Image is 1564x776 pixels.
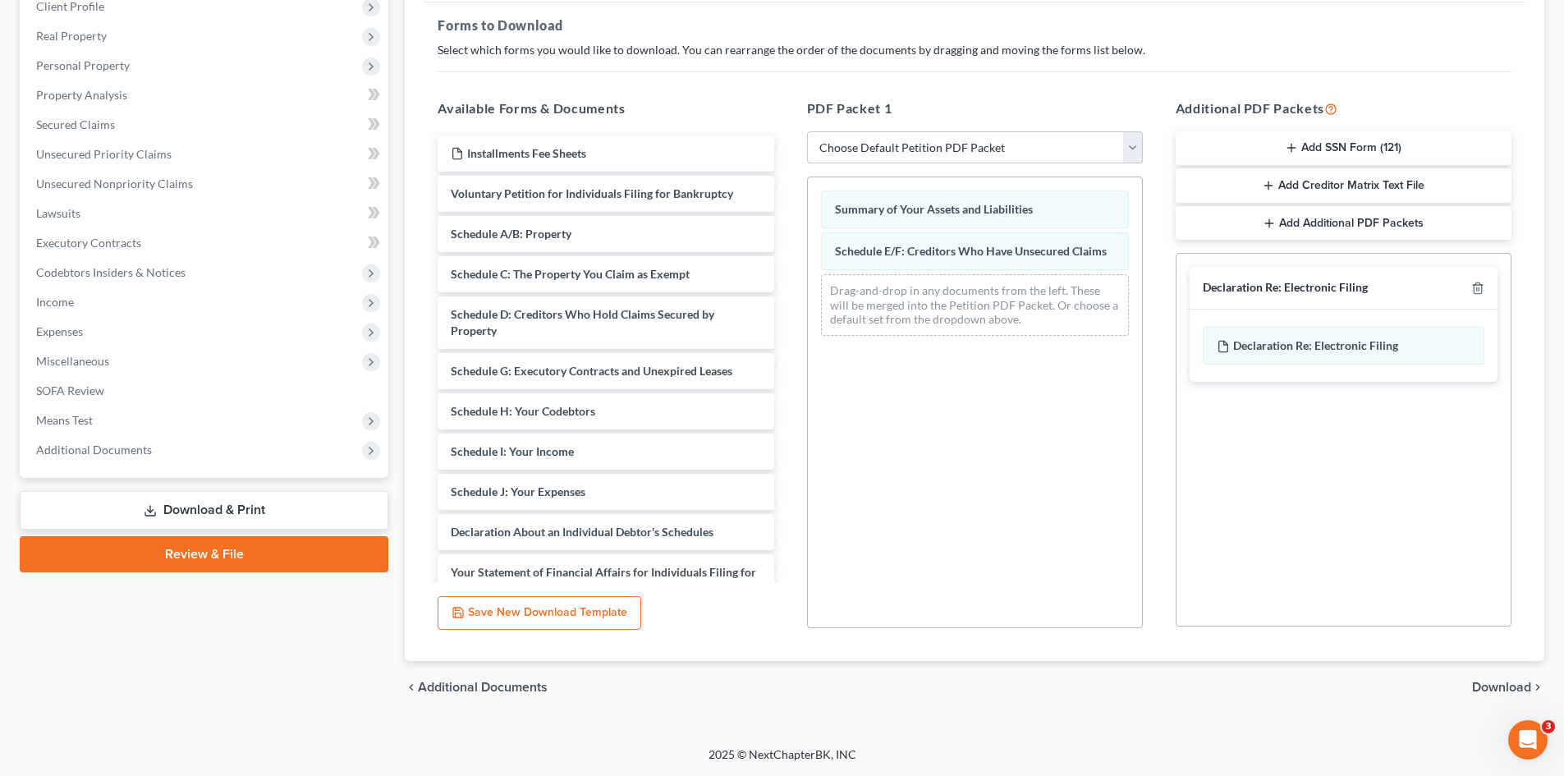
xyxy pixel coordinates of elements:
[36,58,130,72] span: Personal Property
[23,199,388,228] a: Lawsuits
[13,129,315,337] div: Katie says…
[25,538,39,551] button: Emoji picker
[451,404,595,418] span: Schedule H: Your Codebtors
[451,227,571,241] span: Schedule A/B: Property
[257,7,288,38] button: Home
[451,267,690,281] span: Schedule C: The Property You Claim as Exempt
[14,503,314,531] textarea: Message…
[26,140,234,169] b: 🚨ATTN: [GEOGRAPHIC_DATA] of [US_STATE]
[1176,168,1511,203] button: Add Creditor Matrix Text File
[78,538,91,551] button: Upload attachment
[1233,338,1398,352] span: Declaration Re: Electronic Filing
[11,7,42,38] button: go back
[1472,681,1544,694] button: Download chevron_right
[451,444,574,458] span: Schedule I: Your Income
[1176,206,1511,241] button: Add Additional PDF Packets
[47,9,73,35] img: Profile image for Katie
[36,177,193,191] span: Unsecured Nonpriority Claims
[36,236,141,250] span: Executory Contracts
[36,147,172,161] span: Unsecured Priority Claims
[23,169,388,199] a: Unsecured Nonpriority Claims
[23,140,388,169] a: Unsecured Priority Claims
[80,8,186,21] h1: [PERSON_NAME]
[20,491,388,530] a: Download & Print
[1176,99,1511,118] h5: Additional PDF Packets
[314,746,1250,776] div: 2025 © NextChapterBK, INC
[451,307,714,337] span: Schedule D: Creditors Who Hold Claims Secured by Property
[451,565,756,595] span: Your Statement of Financial Affairs for Individuals Filing for Bankruptcy
[104,538,117,551] button: Start recording
[807,99,1143,118] h5: PDF Packet 1
[1508,720,1548,760] iframe: Intercom live chat
[451,525,713,539] span: Declaration About an Individual Debtor's Schedules
[36,443,152,457] span: Additional Documents
[405,681,548,694] a: chevron_left Additional Documents
[1176,131,1511,166] button: Add SSN Form (121)
[438,596,641,631] button: Save New Download Template
[438,16,1511,35] h5: Forms to Download
[36,354,109,368] span: Miscellaneous
[821,274,1129,336] div: Drag-and-drop in any documents from the left. These will be merged into the Petition PDF Packet. ...
[405,681,418,694] i: chevron_left
[26,179,256,292] div: The court has added a new Credit Counseling Field that we need to update upon filing. Please remo...
[36,295,74,309] span: Income
[36,324,83,338] span: Expenses
[282,531,308,558] button: Send a message…
[52,538,65,551] button: Gif picker
[23,80,388,110] a: Property Analysis
[36,29,107,43] span: Real Property
[451,364,732,378] span: Schedule G: Executory Contracts and Unexpired Leases
[438,42,1511,58] p: Select which forms you would like to download. You can rearrange the order of the documents by dr...
[1203,280,1368,296] div: Declaration Re: Electronic Filing
[451,484,585,498] span: Schedule J: Your Expenses
[835,244,1107,258] span: Schedule E/F: Creditors Who Have Unsecured Claims
[13,129,269,301] div: 🚨ATTN: [GEOGRAPHIC_DATA] of [US_STATE]The court has added a new Credit Counseling Field that we n...
[467,146,586,160] span: Installments Fee Sheets
[438,99,773,118] h5: Available Forms & Documents
[1472,681,1531,694] span: Download
[20,536,388,572] a: Review & File
[418,681,548,694] span: Additional Documents
[26,305,162,315] div: [PERSON_NAME] • 21h ago
[1542,720,1555,733] span: 3
[1531,681,1544,694] i: chevron_right
[23,110,388,140] a: Secured Claims
[36,117,115,131] span: Secured Claims
[288,7,318,36] div: Close
[36,383,104,397] span: SOFA Review
[23,228,388,258] a: Executory Contracts
[36,88,127,102] span: Property Analysis
[80,21,153,37] p: Active 3h ago
[36,413,93,427] span: Means Test
[36,265,186,279] span: Codebtors Insiders & Notices
[835,202,1033,216] span: Summary of Your Assets and Liabilities
[451,186,733,200] span: Voluntary Petition for Individuals Filing for Bankruptcy
[23,376,388,406] a: SOFA Review
[36,206,80,220] span: Lawsuits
